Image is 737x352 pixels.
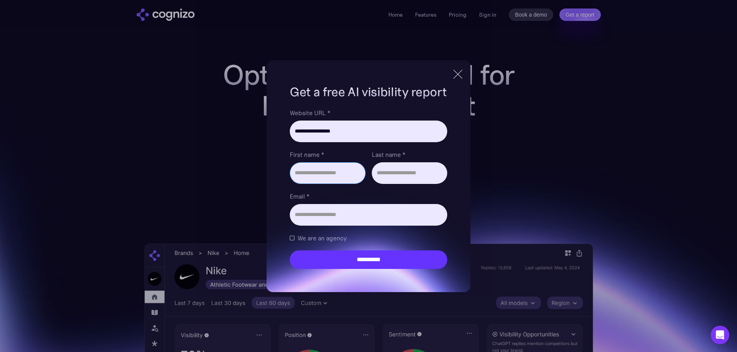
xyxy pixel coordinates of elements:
form: Brand Report Form [290,108,447,269]
label: First name * [290,150,365,159]
label: Last name * [372,150,447,159]
div: Open Intercom Messenger [711,326,729,344]
label: Email * [290,192,447,201]
h1: Get a free AI visibility report [290,83,447,100]
label: Website URL * [290,108,447,117]
span: We are an agency [298,233,347,243]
